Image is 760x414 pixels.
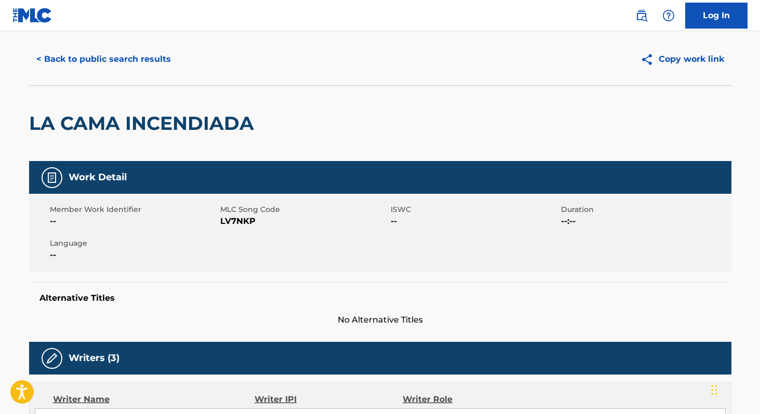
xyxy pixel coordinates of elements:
[708,364,760,414] div: Widget de chat
[46,352,58,365] img: Writers
[662,9,675,22] img: help
[39,293,721,303] h5: Alternative Titles
[69,171,127,183] h5: Work Detail
[633,46,731,72] button: Copy work link
[255,393,403,406] div: Writer IPI
[69,352,119,364] h5: Writers (3)
[29,314,731,326] span: No Alternative Titles
[711,375,717,406] div: Arrastar
[708,364,760,414] iframe: Chat Widget
[641,53,659,66] img: Copy work link
[29,46,178,72] button: < Back to public search results
[220,215,388,228] span: LV7NKP
[46,171,58,184] img: Work Detail
[403,393,537,406] div: Writer Role
[50,238,218,249] span: Language
[50,204,218,215] span: Member Work Identifier
[50,249,218,261] span: --
[50,215,218,228] span: --
[29,112,259,135] h2: LA CAMA INCENDIADA
[635,9,648,22] img: search
[685,3,748,29] a: Log In
[561,204,729,215] span: Duration
[391,215,558,228] span: --
[561,215,729,228] span: --:--
[658,5,679,26] div: Help
[12,8,52,23] img: MLC Logo
[220,204,388,215] span: MLC Song Code
[631,5,652,26] a: Public Search
[391,204,558,215] span: ISWC
[53,393,255,406] div: Writer Name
